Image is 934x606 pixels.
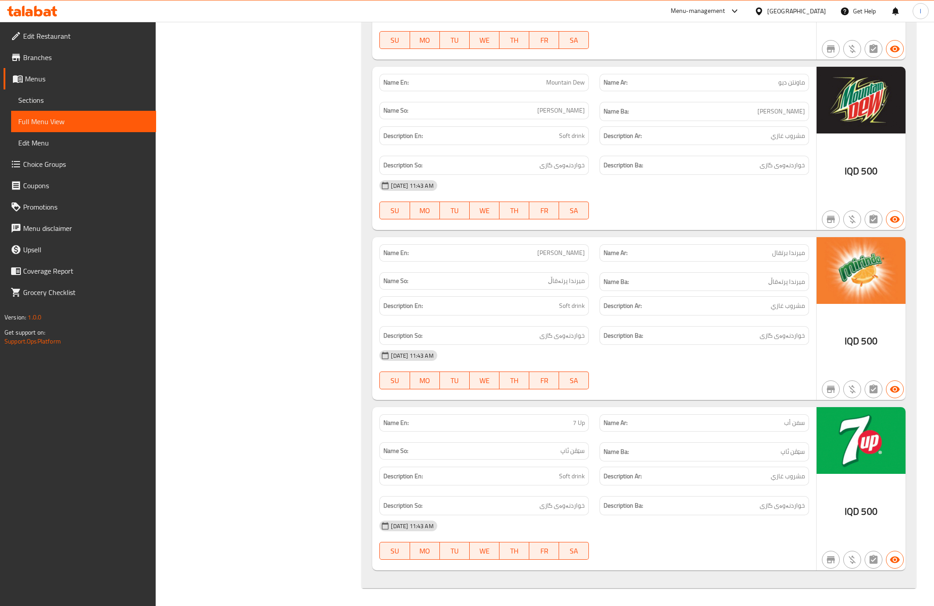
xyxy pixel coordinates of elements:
span: WE [473,374,496,387]
span: Version: [4,311,26,323]
strong: Description So: [383,500,423,511]
span: مشروب غازي [771,130,805,141]
span: خواردنەوەی گازی [760,330,805,341]
span: Get support on: [4,327,45,338]
span: میرندا پرتەقاڵ [548,276,585,286]
span: SA [563,204,585,217]
a: Support.OpsPlatform [4,335,61,347]
a: Menu disclaimer [4,218,156,239]
button: TH [499,31,529,49]
button: SA [559,202,589,219]
button: Purchased item [843,380,861,398]
a: Edit Restaurant [4,25,156,47]
strong: Name Ba: [604,106,629,117]
strong: Description Ar: [604,471,642,482]
button: SU [379,372,410,389]
span: 1.0.0 [28,311,41,323]
button: SA [559,372,589,389]
a: Coupons [4,175,156,196]
strong: Description En: [383,300,423,311]
button: Available [886,551,904,569]
span: Edit Menu [18,137,149,148]
span: Full Menu View [18,116,149,127]
span: مشروب غازي [771,300,805,311]
span: خواردنەوەی گازی [760,500,805,511]
span: MO [414,204,436,217]
strong: Description En: [383,130,423,141]
button: MO [410,31,440,49]
span: TH [503,545,526,558]
a: Grocery Checklist [4,282,156,303]
strong: Name En: [383,418,409,428]
span: Promotions [23,202,149,212]
span: FR [533,374,556,387]
strong: Name En: [383,78,409,87]
strong: Description So: [383,330,423,341]
span: میرندا پرتەقاڵ [768,276,805,287]
button: SA [559,542,589,560]
span: Soft drink [559,471,585,482]
span: SA [563,374,585,387]
strong: Description Ba: [604,500,643,511]
span: Soft drink [559,130,585,141]
span: IQD [845,332,859,350]
span: [DATE] 11:43 AM [387,351,437,360]
span: MO [414,374,436,387]
strong: Name So: [383,276,408,286]
span: ميرندا برتقال [772,248,805,258]
span: MO [414,545,436,558]
button: TH [499,372,529,389]
strong: Name Ba: [604,276,629,287]
span: Mountain Dew [546,78,585,87]
span: TU [443,545,466,558]
span: WE [473,545,496,558]
span: Menus [25,73,149,84]
strong: Description Ba: [604,330,643,341]
button: Purchased item [843,40,861,58]
span: FR [533,34,556,47]
span: [PERSON_NAME] [537,248,585,258]
span: TH [503,34,526,47]
strong: Name Ar: [604,78,628,87]
button: Purchased item [843,210,861,228]
span: SU [383,374,406,387]
span: FR [533,204,556,217]
button: MO [410,372,440,389]
button: MO [410,202,440,219]
span: SU [383,545,406,558]
span: [PERSON_NAME] [757,106,805,117]
span: IQD [845,162,859,180]
span: Sections [18,95,149,105]
button: Not has choices [865,551,882,569]
div: Menu-management [671,6,725,16]
img: Mountain_Dew638928432128643786.jpg [817,67,906,133]
button: MO [410,542,440,560]
span: IQD [845,503,859,520]
span: [DATE] 11:43 AM [387,182,437,190]
span: WE [473,34,496,47]
strong: Description So: [383,160,423,171]
span: [PERSON_NAME] [537,106,585,115]
button: TH [499,542,529,560]
button: Not has choices [865,40,882,58]
span: 500 [861,332,877,350]
strong: Name En: [383,248,409,258]
strong: Name Ar: [604,418,628,428]
strong: Description Ar: [604,130,642,141]
button: TU [440,202,470,219]
span: Menu disclaimer [23,223,149,234]
span: Upsell [23,244,149,255]
span: 500 [861,503,877,520]
span: Choice Groups [23,159,149,170]
button: Not has choices [865,210,882,228]
button: Not branch specific item [822,40,840,58]
span: SU [383,204,406,217]
span: [DATE] 11:43 AM [387,522,437,530]
strong: Name Ba: [604,446,629,457]
button: WE [470,31,499,49]
button: SU [379,31,410,49]
span: SU [383,34,406,47]
button: Available [886,40,904,58]
button: TH [499,202,529,219]
button: FR [529,31,559,49]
